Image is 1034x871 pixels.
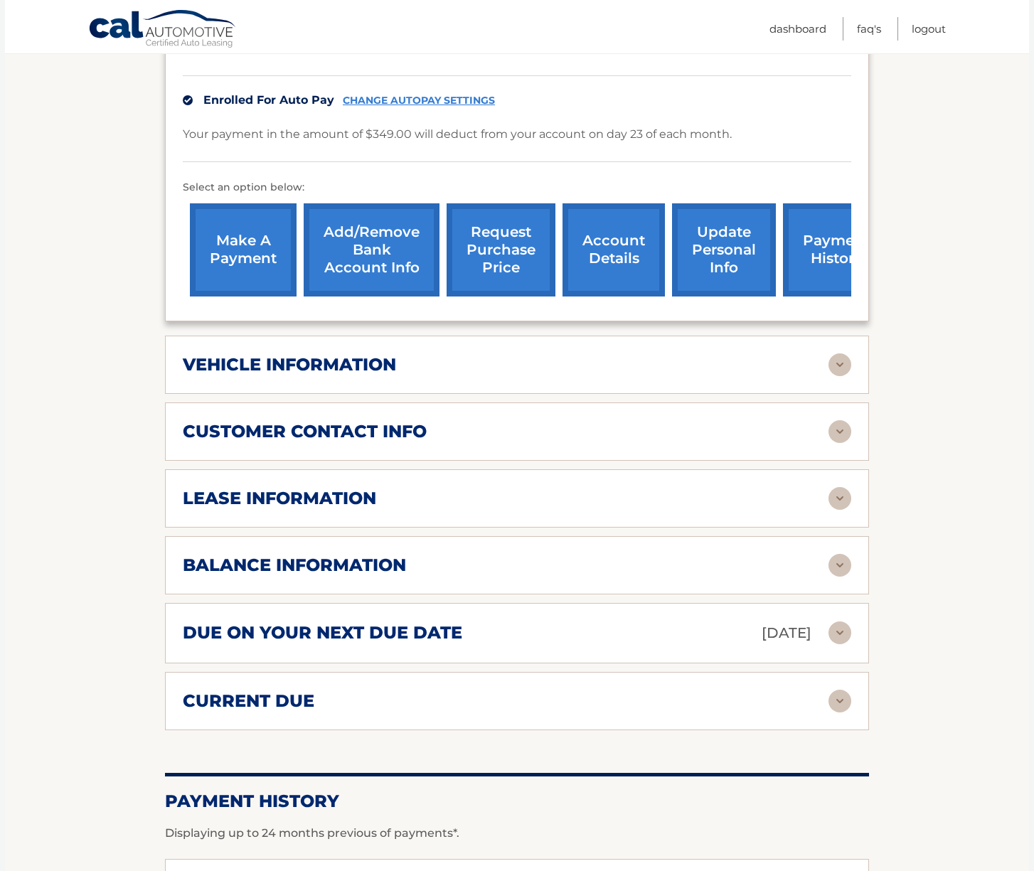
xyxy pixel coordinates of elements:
[183,421,427,442] h2: customer contact info
[762,621,811,646] p: [DATE]
[828,690,851,712] img: accordion-rest.svg
[828,420,851,443] img: accordion-rest.svg
[183,690,314,712] h2: current due
[183,622,462,643] h2: due on your next due date
[183,124,732,144] p: Your payment in the amount of $349.00 will deduct from your account on day 23 of each month.
[183,488,376,509] h2: lease information
[783,203,890,296] a: payment history
[183,95,193,105] img: check.svg
[88,9,238,50] a: Cal Automotive
[857,17,881,41] a: FAQ's
[165,791,869,812] h2: Payment History
[828,487,851,510] img: accordion-rest.svg
[828,554,851,577] img: accordion-rest.svg
[190,203,297,296] a: make a payment
[183,179,851,196] p: Select an option below:
[203,93,334,107] span: Enrolled For Auto Pay
[828,621,851,644] img: accordion-rest.svg
[672,203,776,296] a: update personal info
[183,354,396,375] h2: vehicle information
[563,203,665,296] a: account details
[828,353,851,376] img: accordion-rest.svg
[912,17,946,41] a: Logout
[447,203,555,296] a: request purchase price
[769,17,826,41] a: Dashboard
[304,203,439,296] a: Add/Remove bank account info
[183,555,406,576] h2: balance information
[165,825,869,842] p: Displaying up to 24 months previous of payments*.
[343,95,495,107] a: CHANGE AUTOPAY SETTINGS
